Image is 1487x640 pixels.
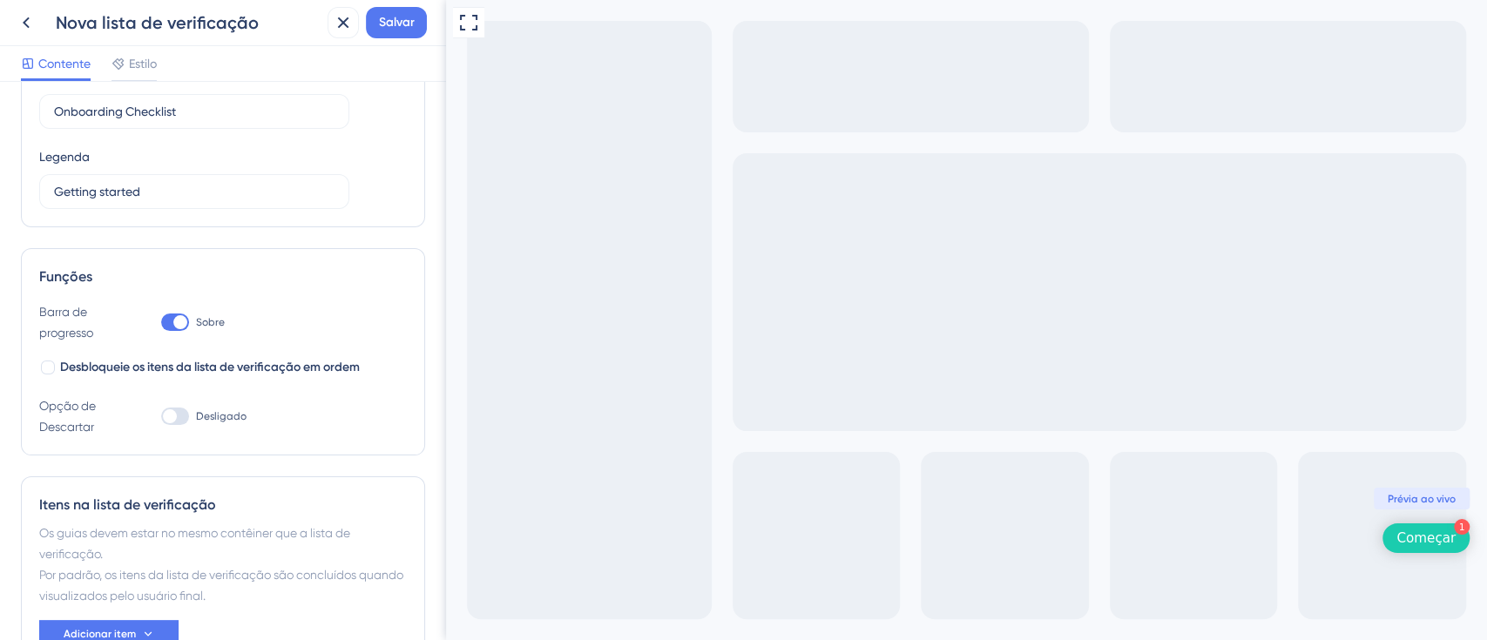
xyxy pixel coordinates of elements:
[379,15,415,30] font: Salvar
[39,526,350,561] font: Os guias devem estar no mesmo contêiner que a lista de verificação.
[39,268,92,285] font: Funções
[39,568,403,603] font: Por padrão, os itens da lista de verificação são concluídos quando visualizados pelo usuário final.
[39,399,96,434] font: Opção de Descartar
[39,150,90,164] font: Legenda
[39,305,93,340] font: Barra de progresso
[196,316,225,328] font: Sobre
[196,410,247,422] font: Desligado
[54,182,335,201] input: Cabeçalho 2
[39,496,216,513] font: Itens na lista de verificação
[366,7,427,38] button: Salvar
[60,360,360,374] font: Desbloqueie os itens da lista de verificação em ordem
[1013,522,1019,533] font: 1
[936,523,1024,553] div: Abra a lista de verificação de introdução, módulos restantes: 1
[54,102,335,121] input: Cabeçalho 1
[64,628,136,640] font: Adicionar item
[38,57,91,71] font: Contente
[56,12,259,33] font: Nova lista de verificação
[942,493,1010,505] font: Prévia ao vivo
[950,530,1010,546] font: Começar
[129,57,157,71] font: Estilo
